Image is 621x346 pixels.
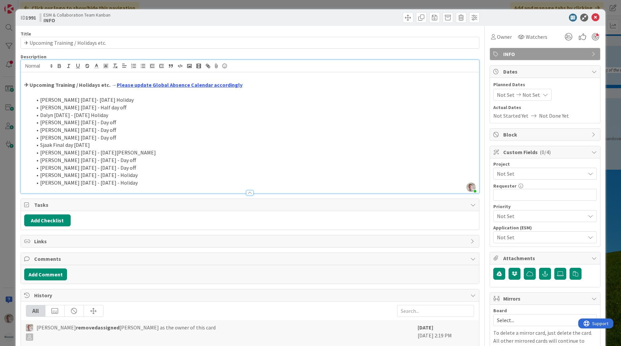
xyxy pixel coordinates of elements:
span: Board [493,308,507,313]
b: assigned [98,324,119,331]
span: Tasks [34,201,467,209]
div: All [26,305,45,317]
span: ESM & Collaboration Team Kanban [43,12,110,18]
img: e240dyeMCXgl8MSCC3KbjoRZrAa6nczt.jpg [466,183,476,192]
span: Select... [497,316,582,325]
div: Priority [493,204,597,209]
span: Attachments [503,254,588,262]
span: ( 0/4 ) [540,149,551,155]
div: Application (ESM) [493,225,597,230]
button: Add Checklist [24,214,71,226]
li: [PERSON_NAME] [DATE] - Day off [32,119,476,126]
span: Support [14,1,30,9]
li: [PERSON_NAME] [DATE] - Day off [32,134,476,142]
span: Not Set [522,91,540,99]
span: Not Done Yet [539,112,569,120]
b: 1991 [26,14,36,21]
li: [PERSON_NAME] [DATE] - [DATE] - Holiday [32,179,476,187]
li: Dalyn [DATE] - [DATE] Holiday [32,111,476,119]
li: [PERSON_NAME] [DATE] - Half day off [32,104,476,111]
label: Title [21,31,31,37]
span: Links [34,237,467,245]
strong: ✈ Upcoming Training / Holidays etc. → [24,82,242,88]
input: type card name here... [21,37,479,49]
span: Description [21,54,46,60]
div: Project [493,162,597,166]
span: Watchers [526,33,547,41]
span: Not Set [497,169,582,178]
span: Actual Dates [493,104,597,111]
li: Sjaak Final day [DATE] [32,141,476,149]
span: ID [21,14,36,22]
span: Not Set [497,211,582,221]
li: [PERSON_NAME] [DATE] - [DATE] - Day off [32,156,476,164]
div: [DATE] 2:19 PM [418,323,474,343]
span: Dates [503,68,588,76]
label: Requester [493,183,517,189]
li: [PERSON_NAME] [DATE] - [DATE] - Day off [32,164,476,172]
span: Owner [497,33,512,41]
span: Not Set [497,233,582,242]
a: Please update Global Absence Calendar accordingly [117,82,242,88]
span: History [34,291,467,299]
span: [PERSON_NAME] [PERSON_NAME] as the owner of this card [36,323,216,341]
span: Comments [34,255,467,263]
li: [PERSON_NAME] [DATE] - [DATE][PERSON_NAME] [32,149,476,156]
b: removed [76,324,98,331]
span: Block [503,131,588,139]
span: Not Started Yet [493,112,528,120]
span: Custom Fields [503,148,588,156]
span: INFO [503,50,588,58]
button: Add Comment [24,268,67,280]
span: Mirrors [503,295,588,303]
img: Rd [26,324,33,331]
b: [DATE] [418,324,433,331]
li: [PERSON_NAME] [DATE] - Day off [32,126,476,134]
span: Not Set [497,91,515,99]
li: [PERSON_NAME] [DATE] - [DATE] - Holiday [32,171,476,179]
input: Search... [397,305,474,317]
li: [PERSON_NAME] [DATE]- [DATE] Holiday [32,96,476,104]
b: INFO [43,18,110,23]
span: Planned Dates [493,81,597,88]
